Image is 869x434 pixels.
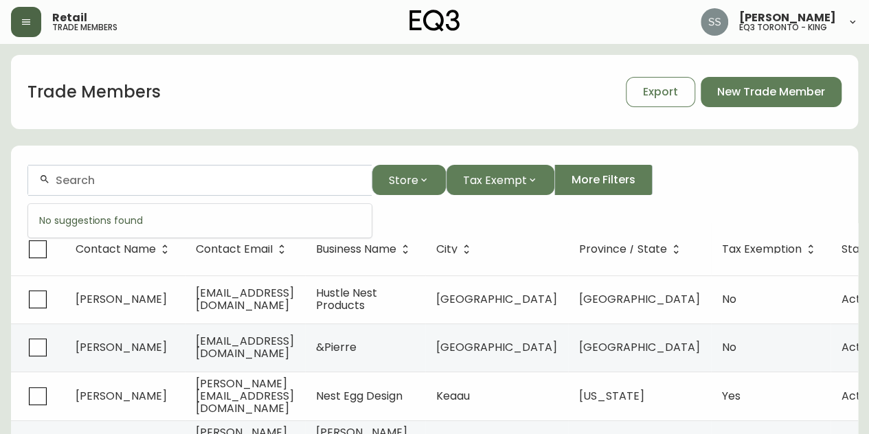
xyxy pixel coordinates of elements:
input: Search [56,174,361,187]
span: More Filters [572,172,635,187]
span: [GEOGRAPHIC_DATA] [436,291,557,307]
button: Store [372,165,446,195]
span: Tax Exemption [722,245,802,253]
span: Contact Email [196,245,273,253]
span: Hustle Nest Products [316,285,377,313]
span: No [722,339,736,355]
span: Province / State [579,243,685,255]
span: Keaau [436,388,470,404]
span: Province / State [579,245,667,253]
span: &Pierre [316,339,357,355]
span: [PERSON_NAME] [76,339,167,355]
h1: Trade Members [27,80,161,104]
span: Yes [722,388,741,404]
span: City [436,243,475,255]
button: Export [626,77,695,107]
div: No suggestions found [28,204,372,238]
span: Contact Name [76,245,156,253]
h5: trade members [52,23,117,32]
span: Nest Egg Design [316,388,403,404]
button: Tax Exempt [446,165,554,195]
span: Retail [52,12,87,23]
span: [PERSON_NAME] [739,12,836,23]
span: Store [389,172,418,189]
h5: eq3 toronto - king [739,23,827,32]
button: More Filters [554,165,653,195]
img: logo [409,10,460,32]
span: New Trade Member [717,84,825,100]
span: [GEOGRAPHIC_DATA] [579,339,700,355]
span: [GEOGRAPHIC_DATA] [579,291,700,307]
span: Business Name [316,245,396,253]
span: [PERSON_NAME] [76,388,167,404]
span: [GEOGRAPHIC_DATA] [436,339,557,355]
span: Business Name [316,243,414,255]
span: [PERSON_NAME] [76,291,167,307]
span: Tax Exempt [463,172,527,189]
img: f1b6f2cda6f3b51f95337c5892ce6799 [701,8,728,36]
span: Export [643,84,678,100]
span: [US_STATE] [579,388,644,404]
span: City [436,245,458,253]
span: [PERSON_NAME][EMAIL_ADDRESS][DOMAIN_NAME] [196,376,294,416]
span: Contact Name [76,243,174,255]
span: Contact Email [196,243,291,255]
span: [EMAIL_ADDRESS][DOMAIN_NAME] [196,333,294,361]
button: New Trade Member [701,77,842,107]
span: Tax Exemption [722,243,820,255]
span: [EMAIL_ADDRESS][DOMAIN_NAME] [196,285,294,313]
span: No [722,291,736,307]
